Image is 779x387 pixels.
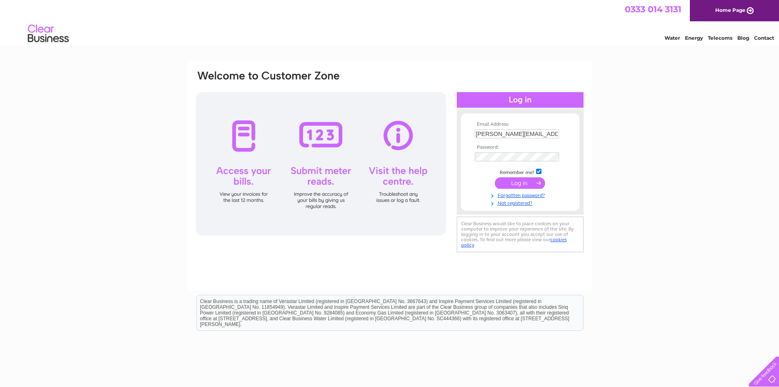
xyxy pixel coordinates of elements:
[457,217,584,252] div: Clear Business would like to place cookies on your computer to improve your experience of the sit...
[665,35,680,41] a: Water
[495,177,545,189] input: Submit
[473,145,568,150] th: Password:
[475,191,568,199] a: Forgotten password?
[27,21,69,46] img: logo.png
[475,199,568,206] a: Not registered?
[461,237,567,248] a: cookies policy
[197,5,583,40] div: Clear Business is a trading name of Verastar Limited (registered in [GEOGRAPHIC_DATA] No. 3667643...
[737,35,749,41] a: Blog
[754,35,774,41] a: Contact
[473,167,568,176] td: Remember me?
[708,35,732,41] a: Telecoms
[685,35,703,41] a: Energy
[625,4,681,14] a: 0333 014 3131
[473,122,568,127] th: Email Address:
